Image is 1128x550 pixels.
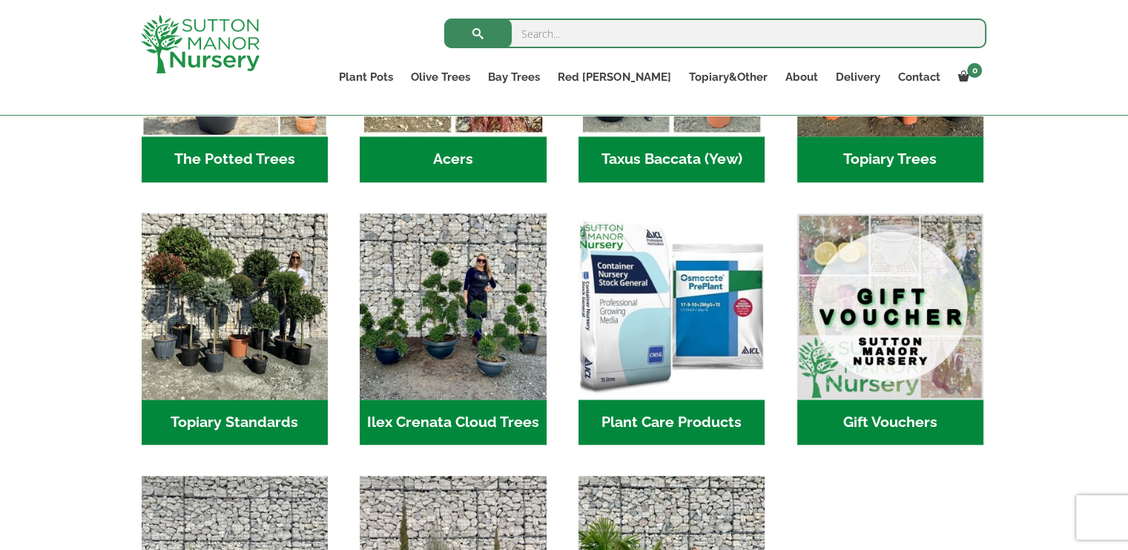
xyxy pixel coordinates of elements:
[142,136,328,182] h2: The Potted Trees
[142,213,328,400] img: Home - IMG 5223
[797,400,983,445] h2: Gift Vouchers
[797,213,983,400] img: Home - MAIN
[949,67,986,87] a: 0
[360,213,546,445] a: Visit product category Ilex Crenata Cloud Trees
[776,67,826,87] a: About
[142,213,328,445] a: Visit product category Topiary Standards
[141,15,260,73] img: logo
[444,19,986,48] input: Search...
[826,67,888,87] a: Delivery
[679,67,776,87] a: Topiary&Other
[549,67,679,87] a: Red [PERSON_NAME]
[578,213,765,445] a: Visit product category Plant Care Products
[797,213,983,445] a: Visit product category Gift Vouchers
[142,400,328,445] h2: Topiary Standards
[360,213,546,400] img: Home - 9CE163CB 973F 4905 8AD5 A9A890F87D43
[578,400,765,445] h2: Plant Care Products
[479,67,549,87] a: Bay Trees
[578,136,765,182] h2: Taxus Baccata (Yew)
[967,63,982,78] span: 0
[888,67,949,87] a: Contact
[402,67,479,87] a: Olive Trees
[797,136,983,182] h2: Topiary Trees
[330,67,402,87] a: Plant Pots
[360,400,546,445] h2: Ilex Crenata Cloud Trees
[578,213,765,400] img: Home - food and soil
[360,136,546,182] h2: Acers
